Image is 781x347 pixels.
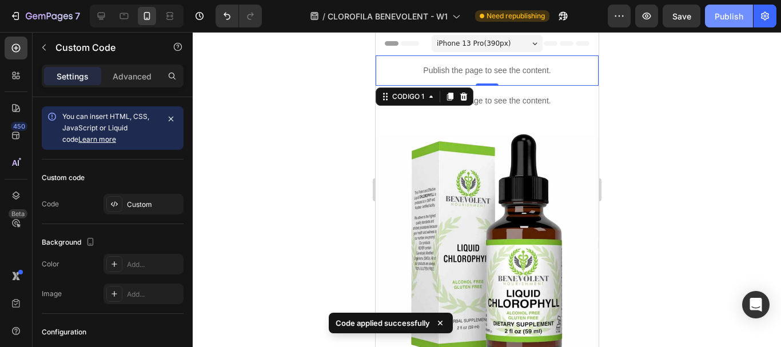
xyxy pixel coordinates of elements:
[376,32,599,347] iframe: Design area
[42,259,59,269] div: Color
[75,9,80,23] p: 7
[55,41,153,54] p: Custom Code
[328,10,448,22] span: CLOROFILA BENEVOLENT - W1
[42,327,86,337] div: Configuration
[322,10,325,22] span: /
[715,10,743,22] div: Publish
[336,317,430,329] p: Code applied successfully
[11,122,27,131] div: 450
[127,289,181,300] div: Add...
[5,5,85,27] button: 7
[42,289,62,299] div: Image
[127,260,181,270] div: Add...
[78,135,116,143] a: Learn more
[705,5,753,27] button: Publish
[672,11,691,21] span: Save
[487,11,545,21] span: Need republishing
[42,173,85,183] div: Custom code
[216,5,262,27] div: Undo/Redo
[57,70,89,82] p: Settings
[62,112,149,143] span: You can insert HTML, CSS, JavaScript or Liquid code
[127,200,181,210] div: Custom
[42,199,59,209] div: Code
[742,291,770,318] div: Open Intercom Messenger
[9,209,27,218] div: Beta
[42,235,97,250] div: Background
[113,70,152,82] p: Advanced
[663,5,700,27] button: Save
